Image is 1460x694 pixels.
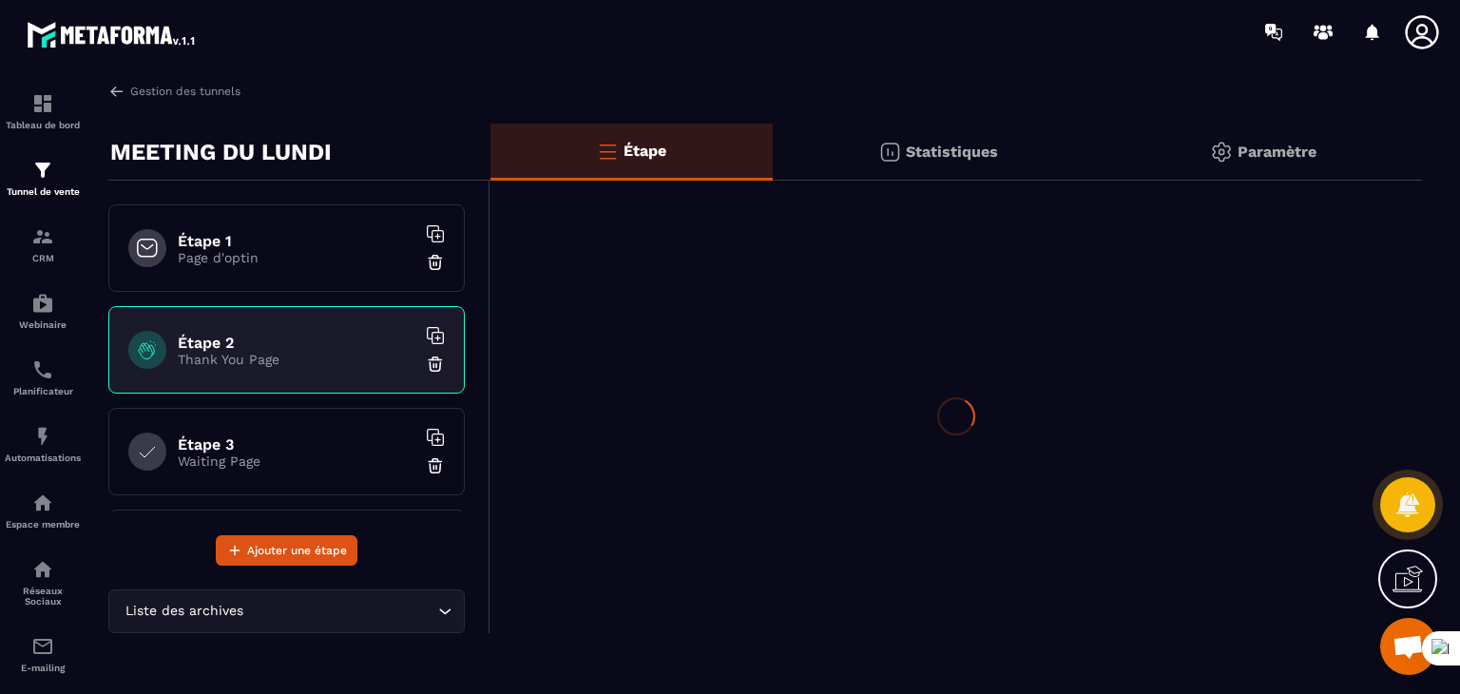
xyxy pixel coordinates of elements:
[110,133,332,171] p: MEETING DU LUNDI
[178,250,415,265] p: Page d'optin
[31,358,54,381] img: scheduler
[5,78,81,145] a: formationformationTableau de bord
[178,334,415,352] h6: Étape 2
[5,663,81,673] p: E-mailing
[31,159,54,182] img: formation
[108,83,125,100] img: arrow
[31,292,54,315] img: automations
[5,253,81,263] p: CRM
[178,453,415,469] p: Waiting Page
[5,319,81,330] p: Webinaire
[31,558,54,581] img: social-network
[426,456,445,475] img: trash
[5,145,81,211] a: formationformationTunnel de vente
[5,411,81,477] a: automationsautomationsAutomatisations
[5,477,81,544] a: automationsautomationsEspace membre
[27,17,198,51] img: logo
[426,253,445,272] img: trash
[5,186,81,197] p: Tunnel de vente
[1238,143,1316,161] p: Paramètre
[5,344,81,411] a: schedulerschedulerPlanificateur
[5,211,81,278] a: formationformationCRM
[247,601,433,622] input: Search for option
[426,355,445,374] img: trash
[5,621,81,687] a: emailemailE-mailing
[31,492,54,514] img: automations
[878,141,901,164] img: stats.20deebd0.svg
[5,278,81,344] a: automationsautomationsWebinaire
[31,425,54,448] img: automations
[31,225,54,248] img: formation
[216,535,357,566] button: Ajouter une étape
[5,120,81,130] p: Tableau de bord
[1380,618,1437,675] a: Ouvrir le chat
[31,92,54,115] img: formation
[596,140,619,163] img: bars-o.4a397970.svg
[5,519,81,530] p: Espace membre
[31,635,54,658] img: email
[178,232,415,250] h6: Étape 1
[5,586,81,607] p: Réseaux Sociaux
[108,83,240,100] a: Gestion des tunnels
[121,601,247,622] span: Liste des archives
[5,386,81,396] p: Planificateur
[5,544,81,621] a: social-networksocial-networkRéseaux Sociaux
[178,435,415,453] h6: Étape 3
[108,589,465,633] div: Search for option
[178,352,415,367] p: Thank You Page
[247,541,347,560] span: Ajouter une étape
[5,453,81,463] p: Automatisations
[624,142,666,160] p: Étape
[1210,141,1233,164] img: setting-gr.5f69749f.svg
[906,143,998,161] p: Statistiques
